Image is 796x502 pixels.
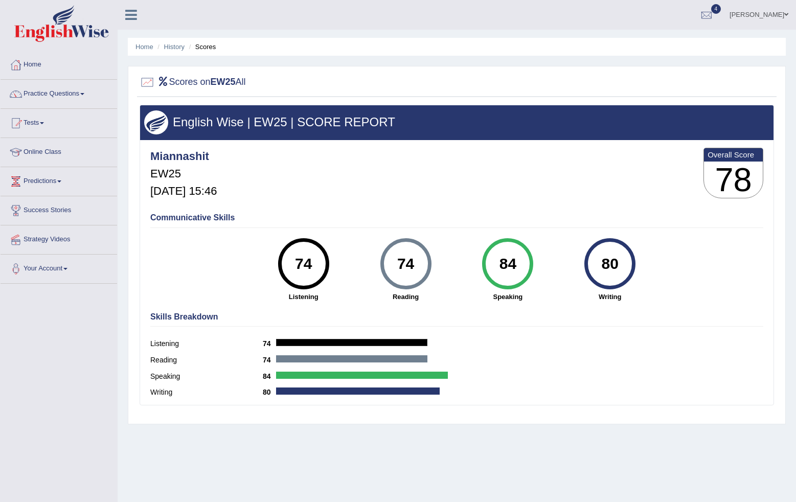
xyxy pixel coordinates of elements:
[150,213,763,222] h4: Communicative Skills
[263,388,276,396] b: 80
[1,255,117,280] a: Your Account
[1,225,117,251] a: Strategy Videos
[263,372,276,380] b: 84
[711,4,721,14] span: 4
[150,355,263,366] label: Reading
[489,242,527,285] div: 84
[1,167,117,193] a: Predictions
[150,387,263,398] label: Writing
[150,185,217,197] h5: [DATE] 15:46
[135,43,153,51] a: Home
[150,312,763,322] h4: Skills Breakdown
[211,77,236,87] b: EW25
[150,150,217,163] h4: Miannashit
[1,80,117,105] a: Practice Questions
[140,75,246,90] h2: Scores on All
[164,43,185,51] a: History
[263,356,276,364] b: 74
[462,292,554,302] strong: Speaking
[1,51,117,76] a: Home
[1,196,117,222] a: Success Stories
[387,242,424,285] div: 74
[708,150,759,159] b: Overall Score
[258,292,350,302] strong: Listening
[1,109,117,134] a: Tests
[150,371,263,382] label: Speaking
[150,168,217,180] h5: EW25
[1,138,117,164] a: Online Class
[592,242,629,285] div: 80
[144,110,168,134] img: wings.png
[150,338,263,349] label: Listening
[263,339,276,348] b: 74
[704,162,763,198] h3: 78
[564,292,656,302] strong: Writing
[360,292,452,302] strong: Reading
[285,242,322,285] div: 74
[144,116,769,129] h3: English Wise | EW25 | SCORE REPORT
[187,42,216,52] li: Scores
